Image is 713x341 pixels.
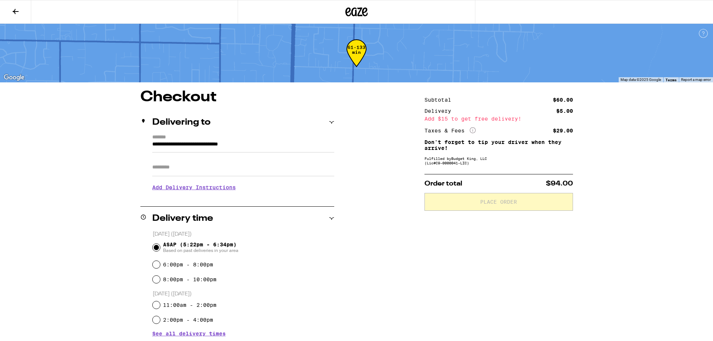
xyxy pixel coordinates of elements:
[152,331,226,336] button: See all delivery times
[424,156,573,165] div: Fulfilled by Budget King, LLC (Lic# C9-0000041-LIC )
[424,97,456,102] div: Subtotal
[153,231,334,238] p: [DATE] ([DATE])
[553,128,573,133] div: $29.00
[152,196,334,202] p: We'll contact you at [PHONE_NUMBER] when we arrive
[2,73,26,82] img: Google
[621,78,661,82] span: Map data ©2025 Google
[681,78,711,82] a: Report a map error
[424,116,573,121] div: Add $15 to get free delivery!
[553,97,573,102] div: $60.00
[152,214,213,223] h2: Delivery time
[665,78,677,82] a: Terms
[152,179,334,196] h3: Add Delivery Instructions
[163,302,216,308] label: 11:00am - 2:00pm
[152,118,211,127] h2: Delivering to
[424,139,573,151] p: Don't forget to tip your driver when they arrive!
[424,180,462,187] span: Order total
[163,276,216,282] label: 8:00pm - 10:00pm
[153,291,334,298] p: [DATE] ([DATE])
[665,319,706,337] iframe: Opens a widget where you can find more information
[546,180,573,187] span: $94.00
[480,199,517,204] span: Place Order
[163,317,213,323] label: 2:00pm - 4:00pm
[346,45,367,73] div: 61-133 min
[424,108,456,114] div: Delivery
[163,247,238,253] span: Based on past deliveries in your area
[163,262,213,268] label: 6:00pm - 8:00pm
[140,90,334,105] h1: Checkout
[556,108,573,114] div: $5.00
[424,127,476,134] div: Taxes & Fees
[163,242,238,253] span: ASAP (5:22pm - 6:34pm)
[2,73,26,82] a: Open this area in Google Maps (opens a new window)
[424,193,573,211] button: Place Order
